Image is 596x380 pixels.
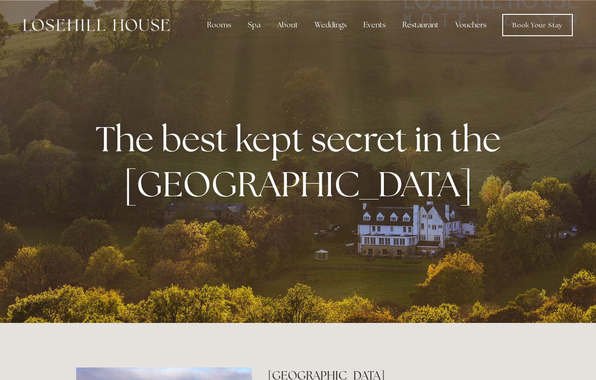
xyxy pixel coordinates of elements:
[356,16,393,34] div: Events
[448,16,494,34] a: Vouchers
[96,116,508,207] strong: The best kept secret in the [GEOGRAPHIC_DATA]
[23,19,169,31] img: Losehill House
[502,14,573,36] a: Book Your Stay
[307,16,354,34] div: Weddings
[395,16,446,34] div: Restaurant
[200,16,239,34] div: Rooms
[240,16,268,34] div: Spa
[270,16,305,34] div: About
